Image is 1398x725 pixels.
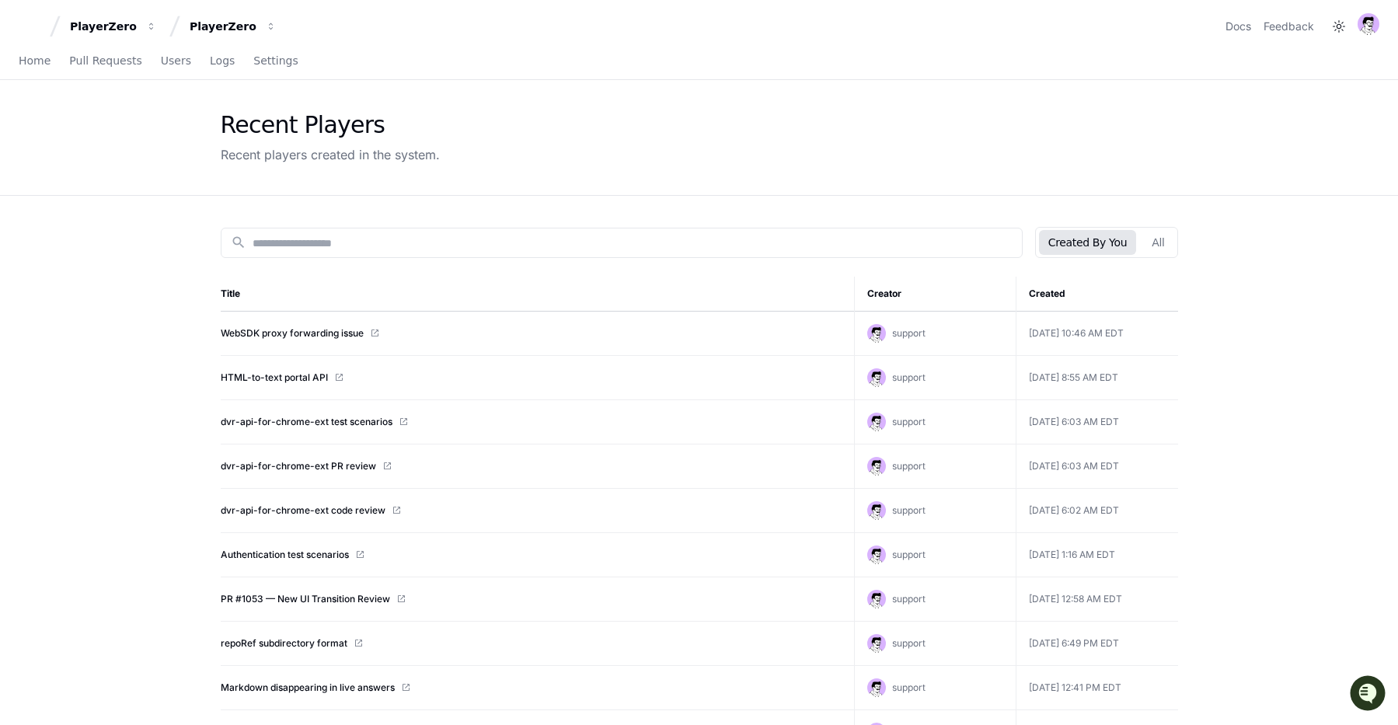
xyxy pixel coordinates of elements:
span: support [892,593,926,605]
div: Welcome [16,62,283,87]
td: [DATE] 6:03 AM EDT [1016,444,1178,489]
button: Created By You [1039,230,1136,255]
img: avatar [867,501,886,520]
a: repoRef subdirectory format [221,637,347,650]
td: [DATE] 1:16 AM EDT [1016,533,1178,577]
button: All [1142,230,1173,255]
div: We're available if you need us! [53,131,197,144]
button: Feedback [1264,19,1314,34]
th: Created [1016,277,1178,312]
td: [DATE] 6:02 AM EDT [1016,489,1178,533]
div: Recent Players [221,111,440,139]
td: [DATE] 6:03 AM EDT [1016,400,1178,444]
span: Settings [253,56,298,65]
span: Pull Requests [69,56,141,65]
span: support [892,681,926,693]
a: Home [19,44,51,79]
button: PlayerZero [183,12,283,40]
td: [DATE] 6:49 PM EDT [1016,622,1178,666]
td: [DATE] 12:41 PM EDT [1016,666,1178,710]
span: support [892,416,926,427]
span: support [892,504,926,516]
button: PlayerZero [64,12,163,40]
span: support [892,460,926,472]
a: dvr-api-for-chrome-ext PR review [221,460,376,472]
span: Pylon [155,163,188,175]
img: avatar [867,324,886,343]
div: Start new chat [53,116,255,131]
a: Powered byPylon [110,162,188,175]
div: PlayerZero [70,19,137,34]
span: support [892,637,926,649]
span: Home [19,56,51,65]
img: avatar [867,590,886,608]
button: Start new chat [264,120,283,139]
a: Logs [210,44,235,79]
a: dvr-api-for-chrome-ext test scenarios [221,416,392,428]
a: WebSDK proxy forwarding issue [221,327,364,340]
a: Settings [253,44,298,79]
a: Users [161,44,191,79]
td: [DATE] 8:55 AM EDT [1016,356,1178,400]
td: [DATE] 10:46 AM EDT [1016,312,1178,356]
img: avatar [867,457,886,476]
img: avatar [867,545,886,564]
a: Markdown disappearing in live answers [221,681,395,694]
td: [DATE] 12:58 AM EDT [1016,577,1178,622]
mat-icon: search [231,235,246,250]
span: support [892,327,926,339]
th: Title [221,277,855,312]
div: Recent players created in the system. [221,145,440,164]
img: PlayerZero [16,16,47,47]
span: Logs [210,56,235,65]
span: support [892,371,926,383]
div: PlayerZero [190,19,256,34]
img: avatar [1358,13,1379,35]
a: Authentication test scenarios [221,549,349,561]
a: Pull Requests [69,44,141,79]
th: Creator [855,277,1016,312]
img: avatar [867,368,886,387]
a: PR #1053 — New UI Transition Review [221,593,390,605]
img: 1756235613930-3d25f9e4-fa56-45dd-b3ad-e072dfbd1548 [16,116,44,144]
span: Users [161,56,191,65]
a: HTML-to-text portal API [221,371,328,384]
span: support [892,549,926,560]
iframe: Open customer support [1348,674,1390,716]
a: Docs [1225,19,1251,34]
img: avatar [867,413,886,431]
a: dvr-api-for-chrome-ext code review [221,504,385,517]
img: avatar [867,634,886,653]
img: avatar [867,678,886,697]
